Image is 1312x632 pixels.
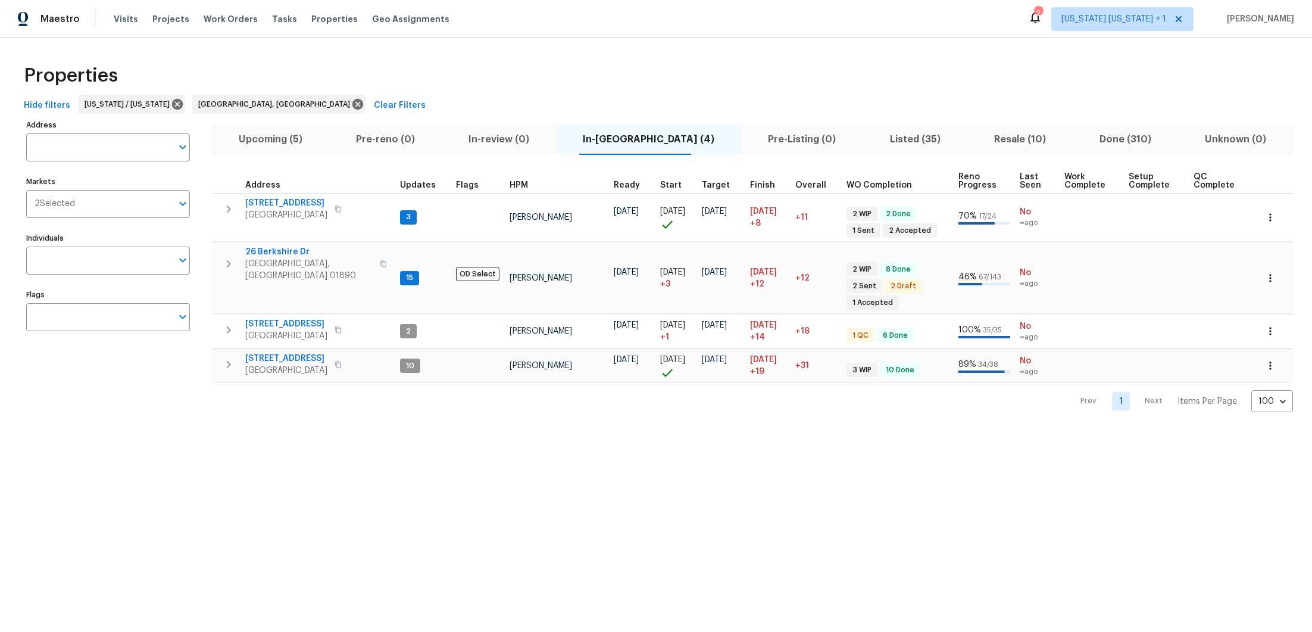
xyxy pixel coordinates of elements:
span: Start [660,181,682,189]
span: +31 [795,362,809,370]
span: [PERSON_NAME] [510,274,572,282]
button: Open [174,139,191,155]
span: In-review (0) [449,131,549,148]
span: 8 Done [881,264,916,275]
span: +11 [795,213,808,222]
span: [DATE] [702,268,727,276]
span: [STREET_ADDRESS] [245,197,327,209]
td: 11 day(s) past target finish date [791,193,842,242]
span: +18 [795,327,810,335]
button: Open [174,195,191,212]
span: Unknown (0) [1185,131,1286,148]
span: 89 % [958,360,976,369]
span: 3 [401,212,416,222]
td: 31 day(s) past target finish date [791,349,842,383]
span: QC Complete [1194,173,1237,189]
span: Listed (35) [870,131,960,148]
span: +8 [750,217,761,229]
button: Clear Filters [369,95,430,117]
span: Maestro [40,13,80,25]
span: [DATE] [614,207,639,216]
span: [DATE] [660,321,685,329]
span: No [1020,206,1055,218]
div: [US_STATE] / [US_STATE] [79,95,185,114]
span: [GEOGRAPHIC_DATA] [245,365,327,376]
td: Scheduled to finish 8 day(s) late [745,193,791,242]
div: Days past target finish date [795,181,837,189]
span: 46 % [958,273,977,281]
span: 6 Done [878,331,913,341]
span: [DATE] [614,321,639,329]
span: [US_STATE] [US_STATE] + 1 [1061,13,1166,25]
td: Project started 1 days late [655,315,697,348]
span: 2 Accepted [884,226,936,236]
span: Last Seen [1020,173,1044,189]
span: 2 WIP [848,209,876,219]
span: [DATE] [750,356,777,364]
span: Work Complete [1064,173,1108,189]
div: Earliest renovation start date (first business day after COE or Checkout) [614,181,651,189]
td: 12 day(s) past target finish date [791,242,842,314]
button: Open [174,252,191,269]
span: 17 / 24 [979,213,997,220]
span: ∞ ago [1020,332,1055,343]
span: Target [702,181,730,189]
span: Finish [750,181,775,189]
span: Hide filters [24,98,70,113]
span: 10 Done [881,365,919,375]
span: 34 / 38 [978,361,998,368]
td: Scheduled to finish 19 day(s) late [745,349,791,383]
span: [DATE] [702,356,727,364]
span: No [1020,267,1055,279]
span: Pre-Listing (0) [748,131,855,148]
button: Open [174,309,191,325]
span: 70 % [958,212,977,220]
span: [GEOGRAPHIC_DATA] [245,209,327,221]
span: Done (310) [1080,131,1171,148]
span: 15 [401,273,418,283]
span: [DATE] [660,356,685,364]
span: [DATE] [660,207,685,216]
span: Setup Complete [1129,173,1173,189]
span: [DATE] [750,321,777,329]
span: 2 Draft [886,281,921,291]
span: 2 WIP [848,264,876,275]
span: Overall [795,181,826,189]
span: [GEOGRAPHIC_DATA], [GEOGRAPHIC_DATA] 01890 [245,258,373,282]
div: 2 [1034,7,1042,19]
span: 2 Selected [35,199,75,209]
span: + 1 [660,331,669,343]
span: 67 / 143 [979,273,1001,281]
span: Address [245,181,280,189]
span: In-[GEOGRAPHIC_DATA] (4) [563,131,734,148]
span: 10 [401,361,419,371]
span: [DATE] [614,356,639,364]
label: Markets [26,178,190,185]
span: ∞ ago [1020,367,1055,377]
td: Scheduled to finish 12 day(s) late [745,242,791,314]
span: Clear Filters [374,98,426,113]
span: Resale (10) [974,131,1066,148]
span: Updates [400,181,436,189]
span: WO Completion [846,181,912,189]
span: 1 Sent [848,226,879,236]
span: 2 Sent [848,281,881,291]
label: Flags [26,291,190,298]
span: 2 [401,326,416,337]
span: [PERSON_NAME] [510,327,572,335]
span: +19 [750,366,764,378]
span: [GEOGRAPHIC_DATA], [GEOGRAPHIC_DATA] [198,98,355,110]
span: Visits [114,13,138,25]
span: [PERSON_NAME] [510,213,572,222]
span: [DATE] [702,321,727,329]
span: 35 / 35 [983,326,1002,334]
span: +12 [750,278,764,290]
span: [DATE] [614,268,639,276]
span: Tasks [272,15,297,23]
div: Actual renovation start date [660,181,692,189]
span: 3 WIP [848,365,876,375]
span: + 3 [660,278,670,290]
span: [PERSON_NAME] [510,362,572,370]
span: [PERSON_NAME] [1222,13,1294,25]
span: OD Select [456,267,499,281]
